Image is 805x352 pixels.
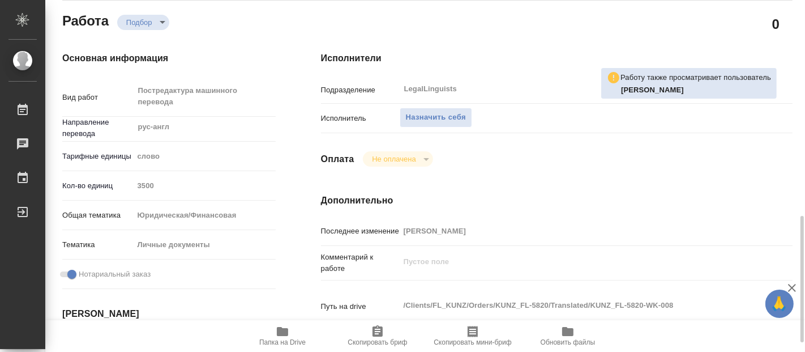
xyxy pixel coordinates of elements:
[321,84,400,96] p: Подразделение
[321,226,400,237] p: Последнее изменение
[117,15,169,30] div: Подбор
[62,180,134,192] p: Кол-во единиц
[62,307,276,321] h4: [PERSON_NAME]
[348,338,407,346] span: Скопировать бриф
[369,154,419,164] button: Не оплачена
[235,320,330,352] button: Папка на Drive
[62,151,134,162] p: Тарифные единицы
[321,252,400,274] p: Комментарий к работе
[770,292,789,316] span: 🙏
[62,10,109,30] h2: Работа
[541,338,596,346] span: Обновить файлы
[134,177,276,194] input: Пустое поле
[620,72,771,83] p: Работу также просматривает пользователь
[62,239,134,251] p: Тематика
[134,147,276,166] div: слово
[62,92,134,103] p: Вид работ
[765,290,794,318] button: 🙏
[62,210,134,221] p: Общая тематика
[321,301,400,312] p: Путь на drive
[134,206,276,225] div: Юридическая/Финансовая
[772,14,780,33] h2: 0
[259,338,306,346] span: Папка на Drive
[400,108,472,128] button: Назначить себя
[425,320,520,352] button: Скопировать мини-бриф
[79,269,151,280] span: Нотариальный заказ
[434,338,511,346] span: Скопировать мини-бриф
[123,18,156,27] button: Подбор
[134,235,276,255] div: Личные документы
[363,151,433,167] div: Подбор
[406,111,466,124] span: Назначить себя
[321,194,793,207] h4: Дополнительно
[321,152,354,166] h4: Оплата
[520,320,615,352] button: Обновить файлы
[400,223,753,239] input: Пустое поле
[321,52,793,65] h4: Исполнители
[62,52,276,65] h4: Основная информация
[321,113,400,124] p: Исполнитель
[330,320,425,352] button: Скопировать бриф
[400,296,753,315] textarea: /Clients/FL_KUNZ/Orders/KUNZ_FL-5820/Translated/KUNZ_FL-5820-WK-008
[62,117,134,139] p: Направление перевода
